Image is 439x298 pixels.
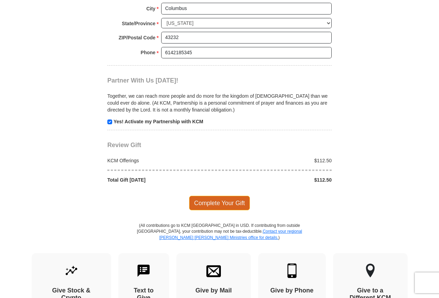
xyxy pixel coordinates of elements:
[285,263,299,278] img: mobile.svg
[136,263,151,278] img: text-to-give.svg
[64,263,79,278] img: give-by-stock.svg
[104,176,220,183] div: Total Gift [DATE]
[104,157,220,164] div: KCM Offerings
[188,287,239,295] h4: Give by Mail
[107,142,141,148] span: Review Gift
[137,223,302,253] p: (All contributions go to KCM [GEOGRAPHIC_DATA] in USD. If contributing from outside [GEOGRAPHIC_D...
[107,93,332,113] p: Together, we can reach more people and do more for the kingdom of [DEMOGRAPHIC_DATA] than we coul...
[141,48,156,57] strong: Phone
[146,4,155,13] strong: City
[122,19,155,28] strong: State/Province
[189,196,250,210] span: Complete Your Gift
[119,33,156,42] strong: ZIP/Postal Code
[206,263,221,278] img: envelope.svg
[219,176,335,183] div: $112.50
[219,157,335,164] div: $112.50
[270,287,314,295] h4: Give by Phone
[365,263,375,278] img: other-region
[159,229,302,240] a: Contact your regional [PERSON_NAME] [PERSON_NAME] Ministries office for details.
[114,119,203,124] strong: Yes! Activate my Partnership with KCM
[107,77,178,84] span: Partner With Us [DATE]!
